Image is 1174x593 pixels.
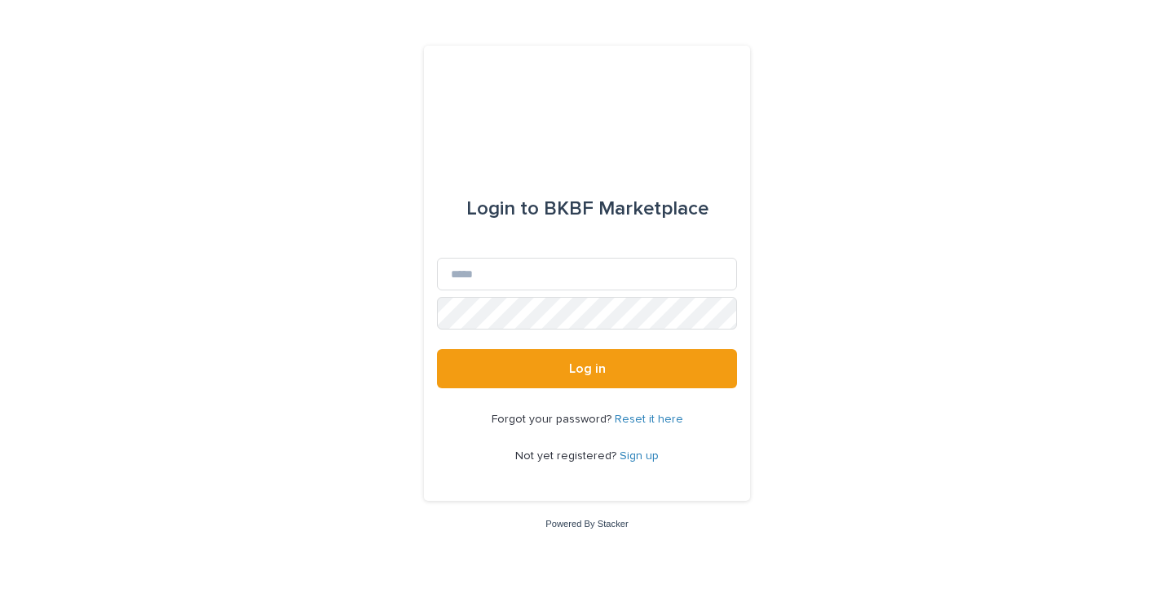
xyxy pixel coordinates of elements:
[569,362,606,375] span: Log in
[620,450,659,462] a: Sign up
[505,85,669,134] img: l65f3yHPToSKODuEVUav
[466,199,539,219] span: Login to
[466,186,708,232] div: BKBF Marketplace
[615,414,683,425] a: Reset it here
[515,450,620,462] span: Not yet registered?
[437,349,737,388] button: Log in
[545,519,628,529] a: Powered By Stacker
[492,414,615,425] span: Forgot your password?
